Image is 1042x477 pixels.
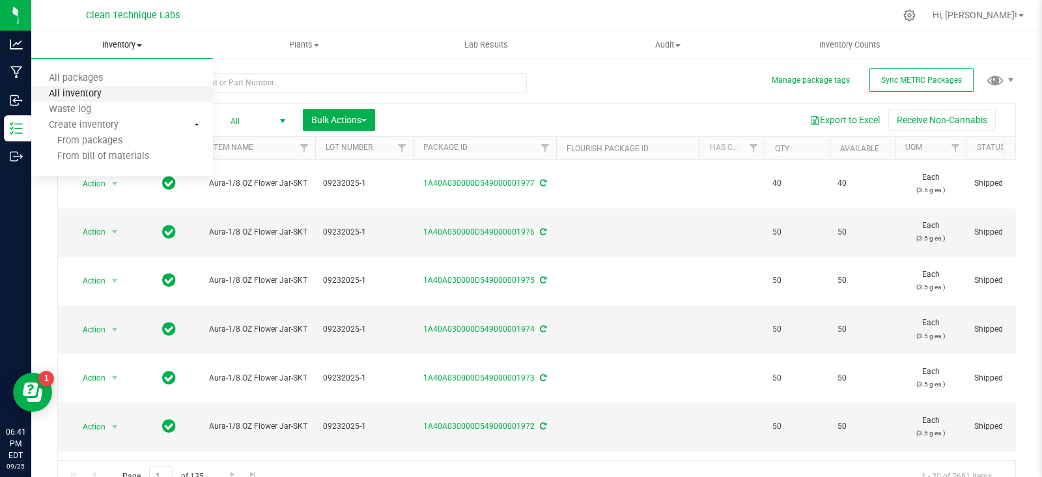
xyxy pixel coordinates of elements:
[162,174,176,192] span: In Sync
[71,369,106,387] span: Action
[391,137,413,159] a: Filter
[538,179,546,188] span: Sync from Compliance System
[888,109,996,131] button: Receive Non-Cannabis
[303,109,375,131] button: Bulk Actions
[209,420,307,433] span: Aura-1/8 OZ Flower Jar-SKT
[6,461,25,471] p: 09/25
[323,226,405,238] span: 09232025-1
[567,144,649,153] a: Flourish Package ID
[838,372,887,384] span: 50
[10,38,23,51] inline-svg: Analytics
[10,94,23,107] inline-svg: Inbound
[214,39,394,51] span: Plants
[423,325,535,334] a: 1A40A030000D549000001974
[10,122,23,135] inline-svg: Inventory
[209,323,307,336] span: Aura-1/8 OZ Flower Jar-SKT
[903,317,959,341] span: Each
[38,371,54,386] iframe: Resource center unread badge
[31,31,213,59] a: Inventory All packages All inventory Waste log Create inventory From packages From bill of materials
[903,220,959,244] span: Each
[901,9,918,22] div: Manage settings
[107,272,123,290] span: select
[801,109,888,131] button: Export to Excel
[974,372,1030,384] span: Shipped
[772,323,822,336] span: 50
[107,223,123,241] span: select
[903,427,959,439] p: (3.5 g ea.)
[31,136,122,147] span: From packages
[323,177,405,190] span: 09232025-1
[447,39,526,51] span: Lab Results
[903,281,959,293] p: (3.5 g ea.)
[903,378,959,390] p: (3.5 g ea.)
[699,137,765,160] th: Has COA
[977,143,1005,152] a: Status
[86,10,180,21] span: Clean Technique Labs
[31,104,109,115] span: Waste log
[423,143,468,152] a: Package ID
[423,179,535,188] a: 1A40A030000D549000001977
[323,323,405,336] span: 09232025-1
[838,274,887,287] span: 50
[423,373,535,383] a: 1A40A030000D549000001973
[974,226,1030,238] span: Shipped
[323,420,405,433] span: 09232025-1
[772,75,850,86] button: Manage package tags
[209,274,307,287] span: Aura-1/8 OZ Flower Jar-SKT
[538,325,546,334] span: Sync from Compliance System
[838,177,887,190] span: 40
[107,175,123,193] span: select
[162,417,176,435] span: In Sync
[538,276,546,285] span: Sync from Compliance System
[772,226,822,238] span: 50
[881,76,962,85] span: Sync METRC Packages
[974,274,1030,287] span: Shipped
[743,137,765,159] a: Filter
[772,420,822,433] span: 50
[538,422,546,431] span: Sync from Compliance System
[538,227,546,237] span: Sync from Compliance System
[775,144,789,153] a: Qty
[6,426,25,461] p: 06:41 PM EDT
[535,137,556,159] a: Filter
[903,330,959,342] p: (3.5 g ea.)
[323,274,405,287] span: 09232025-1
[71,272,106,290] span: Action
[162,271,176,289] span: In Sync
[209,372,307,384] span: Aura-1/8 OZ Flower Jar-SKT
[323,372,405,384] span: 09232025-1
[838,323,887,336] span: 50
[903,268,959,293] span: Each
[10,66,23,79] inline-svg: Manufacturing
[71,321,106,339] span: Action
[213,31,395,59] a: Plants
[903,171,959,196] span: Each
[311,115,367,125] span: Bulk Actions
[71,223,106,241] span: Action
[838,420,887,433] span: 50
[212,143,253,152] a: Item Name
[423,276,535,285] a: 1A40A030000D549000001975
[903,232,959,244] p: (3.5 g ea.)
[538,373,546,383] span: Sync from Compliance System
[933,10,1017,20] span: Hi, [PERSON_NAME]!
[802,39,898,51] span: Inventory Counts
[903,414,959,439] span: Each
[903,184,959,196] p: (3.5 g ea.)
[57,73,527,93] input: Search Package ID, Item Name, SKU, Lot or Part Number...
[10,150,23,163] inline-svg: Outbound
[209,226,307,238] span: Aura-1/8 OZ Flower Jar-SKT
[869,68,974,92] button: Sync METRC Packages
[71,175,106,193] span: Action
[13,373,52,412] iframe: Resource center
[31,89,119,100] span: All inventory
[31,120,136,131] span: Create inventory
[162,223,176,241] span: In Sync
[107,418,123,436] span: select
[578,39,758,51] span: Audit
[840,144,879,153] a: Available
[974,177,1030,190] span: Shipped
[71,418,106,436] span: Action
[772,177,822,190] span: 40
[395,31,577,59] a: Lab Results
